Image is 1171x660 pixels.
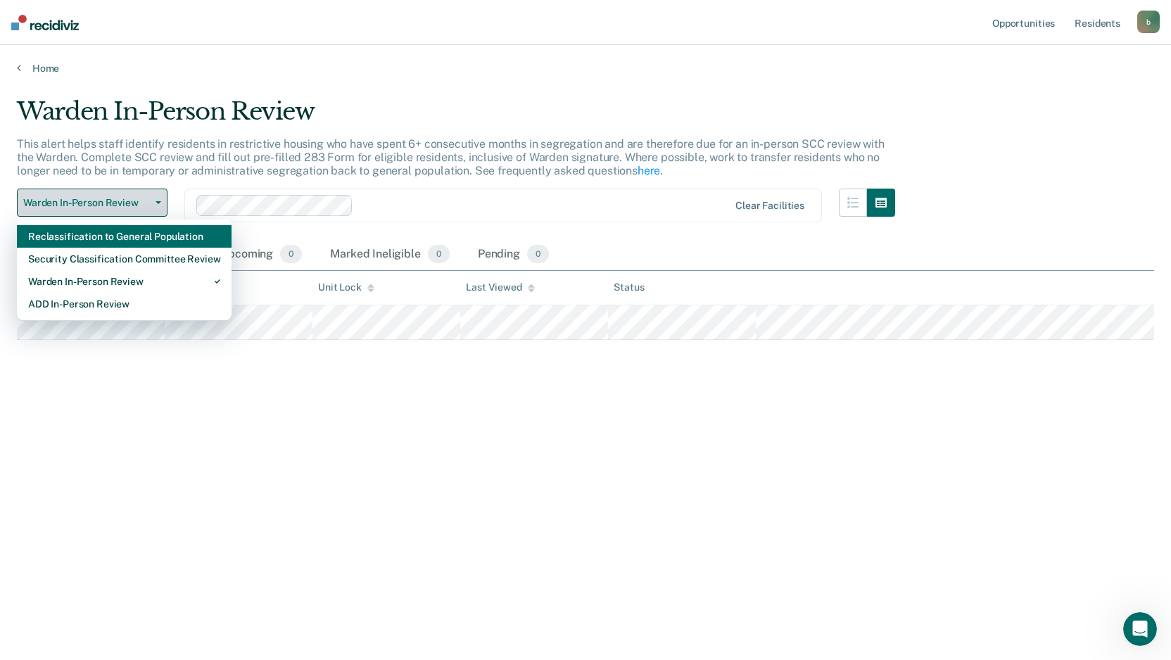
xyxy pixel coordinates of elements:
[17,137,885,177] p: This alert helps staff identify residents in restrictive housing who have spent 6+ consecutive mo...
[318,281,374,293] div: Unit Lock
[327,239,452,270] div: Marked Ineligible0
[1123,612,1157,646] iframe: Intercom live chat
[1137,11,1160,33] button: b
[17,189,167,217] button: Warden In-Person Review
[17,97,895,137] div: Warden In-Person Review
[475,239,552,270] div: Pending0
[217,239,305,270] div: Upcoming0
[735,200,804,212] div: Clear facilities
[23,197,150,209] span: Warden In-Person Review
[638,164,660,177] a: here
[28,293,220,315] div: ADD In-Person Review
[28,248,220,270] div: Security Classification Committee Review
[614,281,644,293] div: Status
[28,225,220,248] div: Reclassification to General Population
[466,281,534,293] div: Last Viewed
[11,15,79,30] img: Recidiviz
[428,245,450,263] span: 0
[17,62,1154,75] a: Home
[280,245,302,263] span: 0
[527,245,549,263] span: 0
[28,270,220,293] div: Warden In-Person Review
